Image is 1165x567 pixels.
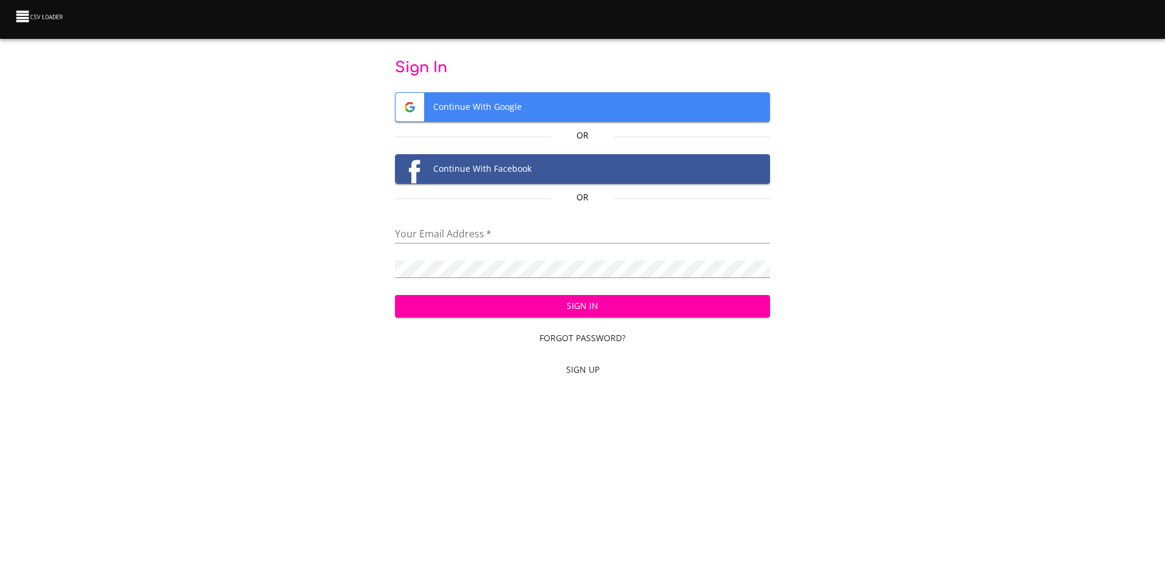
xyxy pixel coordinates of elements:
p: Or [551,191,613,203]
button: Google logoContinue With Google [395,92,771,122]
img: CSV Loader [15,8,66,25]
span: Continue With Facebook [396,155,770,183]
span: Forgot Password? [400,331,766,346]
img: Facebook logo [396,155,424,183]
span: Sign Up [400,362,766,378]
p: Sign In [395,58,771,78]
button: Facebook logoContinue With Facebook [395,154,771,184]
span: Sign In [405,299,761,314]
p: Or [551,129,613,141]
span: Continue With Google [396,93,770,121]
button: Sign In [395,295,771,317]
a: Forgot Password? [395,327,771,350]
a: Sign Up [395,359,771,381]
img: Google logo [396,93,424,121]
